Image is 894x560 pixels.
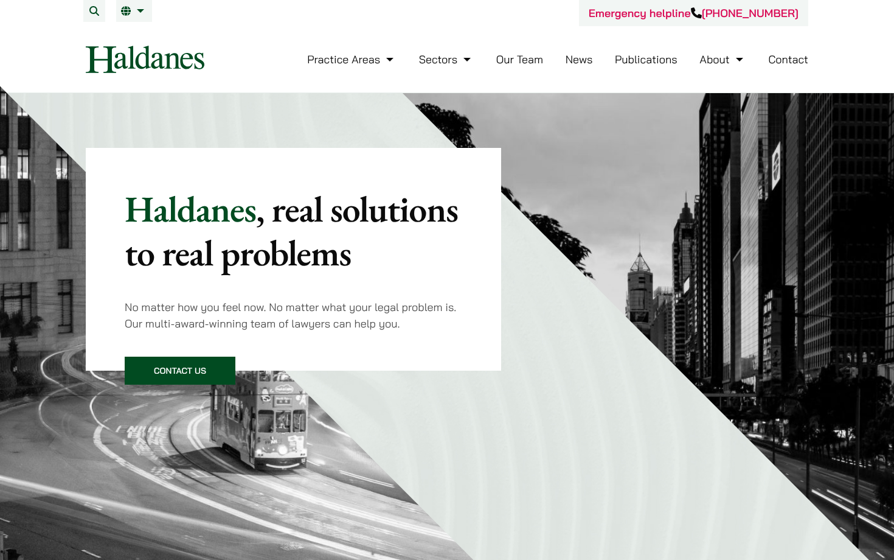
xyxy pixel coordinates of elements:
a: Sectors [419,52,474,66]
a: Contact Us [125,357,235,385]
p: Haldanes [125,187,462,275]
a: Emergency helpline[PHONE_NUMBER] [589,6,799,20]
img: Logo of Haldanes [86,46,204,73]
a: EN [121,6,147,16]
a: Contact [768,52,808,66]
a: News [566,52,593,66]
a: Practice Areas [307,52,397,66]
mark: , real solutions to real problems [125,185,458,276]
a: About [699,52,746,66]
p: No matter how you feel now. No matter what your legal problem is. Our multi-award-winning team of... [125,299,462,332]
a: Our Team [496,52,543,66]
a: Publications [615,52,677,66]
